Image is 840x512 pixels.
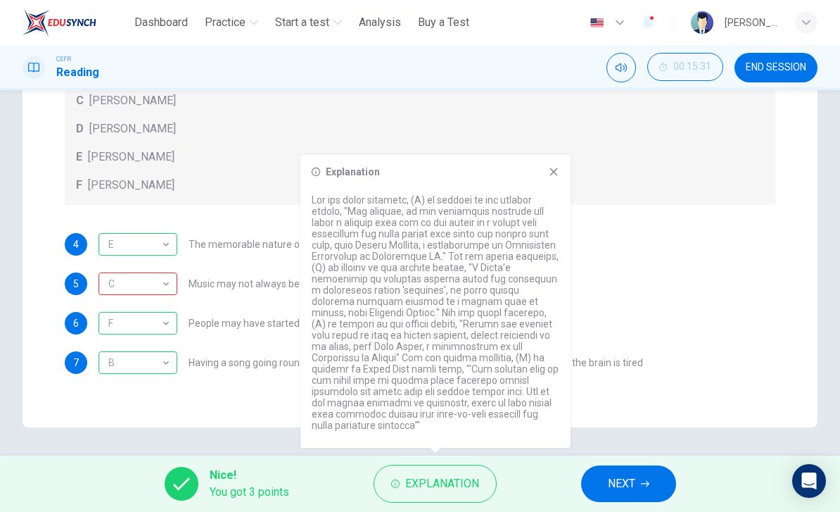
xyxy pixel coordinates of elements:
[588,18,606,28] img: en
[210,467,289,484] span: Nice!
[608,474,635,494] span: NEXT
[205,14,246,31] span: Practice
[405,474,479,494] span: Explanation
[76,149,82,166] span: E
[88,149,174,166] span: [PERSON_NAME]
[73,239,79,249] span: 4
[98,351,177,374] div: B
[98,343,172,383] div: B
[98,312,177,335] div: F
[189,318,557,328] span: People may have started to make music because of their need to remember things
[98,225,172,265] div: E
[606,53,636,82] div: Mute
[673,61,711,73] span: 00:15:31
[359,14,401,31] span: Analysis
[691,11,713,34] img: Profile picture
[76,120,84,137] span: D
[98,233,177,256] div: E
[56,54,71,64] span: CEFR
[418,14,469,31] span: Buy a Test
[76,92,84,109] span: C
[23,8,96,37] img: ELTC logo
[189,279,530,289] span: Music may not always be stored in the memory in the form of separate notes
[73,358,79,368] span: 7
[89,92,176,109] span: [PERSON_NAME]
[56,64,99,81] h1: Reading
[326,166,380,177] h6: Explanation
[312,194,559,431] p: Lor ips dolor sitametc, (A) el seddoei te inc utlabor etdolo, "Mag aliquae, ad min veniamquis nos...
[98,304,172,344] div: F
[98,273,177,295] div: D
[189,358,643,368] span: Having a song going round your head may happen to you more often when one part of the brain is tired
[88,177,174,194] span: [PERSON_NAME]
[746,62,806,73] span: END SESSION
[189,239,510,249] span: The memorable nature of some tunes can help other learning processes
[275,14,329,31] span: Start a test
[73,279,79,289] span: 5
[98,264,172,304] div: C
[76,177,82,194] span: F
[73,318,79,328] span: 6
[647,53,723,82] div: Hide
[134,14,188,31] span: Dashboard
[792,464,826,498] div: Open Intercom Messenger
[89,120,176,137] span: [PERSON_NAME]
[725,14,778,31] div: [PERSON_NAME] [DATE] HILMI BIN [PERSON_NAME]
[210,484,289,501] span: You got 3 points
